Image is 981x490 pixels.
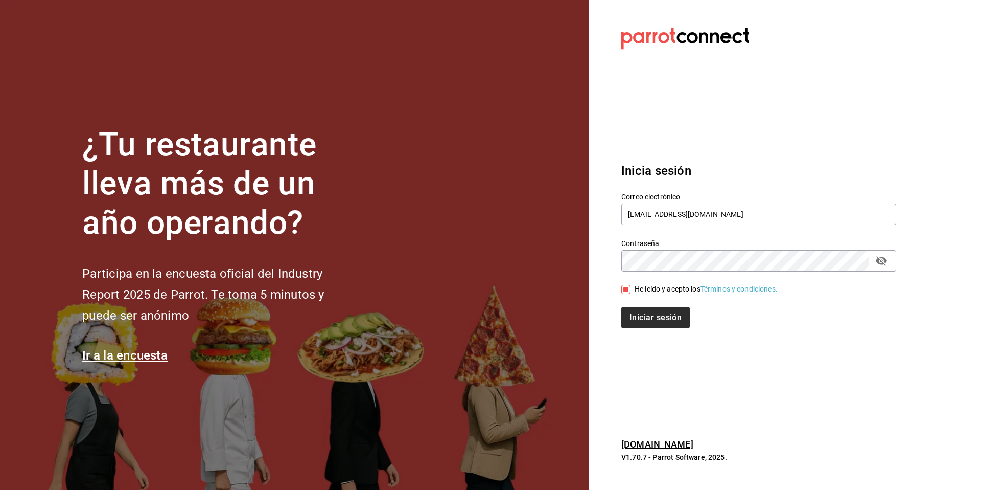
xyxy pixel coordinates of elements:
div: He leído y acepto los [635,284,778,295]
h1: ¿Tu restaurante lleva más de un año operando? [82,125,358,243]
input: Ingresa tu correo electrónico [621,204,896,225]
label: Contraseña [621,239,896,247]
a: Términos y condiciones. [700,285,778,293]
label: Correo electrónico [621,193,896,200]
a: Ir a la encuesta [82,348,168,363]
p: V1.70.7 - Parrot Software, 2025. [621,452,896,462]
h2: Participa en la encuesta oficial del Industry Report 2025 de Parrot. Te toma 5 minutos y puede se... [82,263,358,326]
h3: Inicia sesión [621,162,896,180]
a: [DOMAIN_NAME] [621,439,693,450]
button: passwordField [873,252,890,270]
button: Iniciar sesión [621,307,690,328]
